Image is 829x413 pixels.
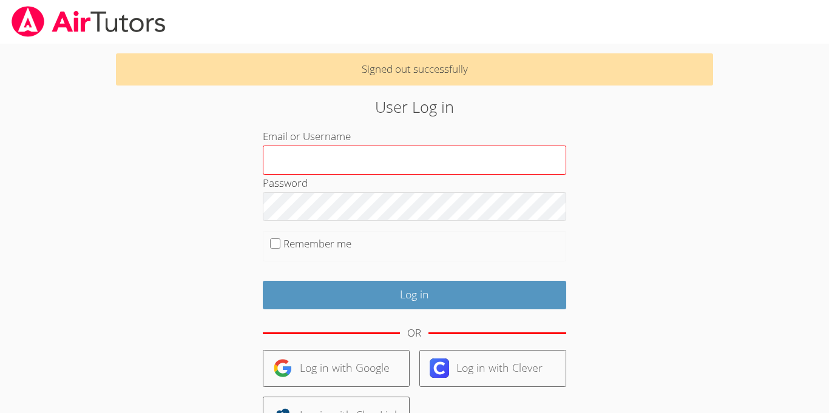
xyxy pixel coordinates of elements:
[10,6,167,37] img: airtutors_banner-c4298cdbf04f3fff15de1276eac7730deb9818008684d7c2e4769d2f7ddbe033.png
[263,350,410,387] a: Log in with Google
[191,95,638,118] h2: User Log in
[116,53,713,86] p: Signed out successfully
[283,237,351,250] label: Remember me
[263,281,566,309] input: Log in
[407,324,421,342] div: OR
[263,129,351,143] label: Email or Username
[430,358,449,378] img: clever-logo-6eab21bc6e7a338710f1a6ff85c0baf02591cd810cc4098c63d3a4b26e2feb20.svg
[263,176,308,190] label: Password
[273,358,293,378] img: google-logo-50288ca7cdecda66e5e0955fdab243c47b7ad437acaf1139b6f446037453330a.svg
[419,350,566,387] a: Log in with Clever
